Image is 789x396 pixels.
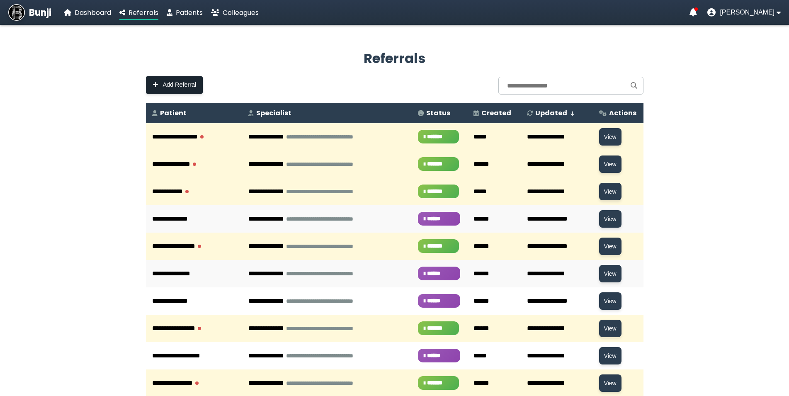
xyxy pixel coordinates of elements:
[412,103,467,123] th: Status
[720,9,774,16] span: [PERSON_NAME]
[75,8,111,17] span: Dashboard
[119,7,158,18] a: Referrals
[163,81,197,88] span: Add Referral
[599,374,621,392] button: View
[521,103,592,123] th: Updated
[8,4,25,21] img: Bunji Dental Referral Management
[146,103,242,123] th: Patient
[146,49,643,68] h2: Referrals
[211,7,259,18] a: Colleagues
[64,7,111,18] a: Dashboard
[599,320,621,337] button: View
[8,4,51,21] a: Bunji
[223,8,259,17] span: Colleagues
[599,183,621,200] button: View
[707,8,781,17] button: User menu
[599,292,621,310] button: View
[599,265,621,282] button: View
[129,8,158,17] span: Referrals
[689,8,697,17] a: Notifications
[242,103,412,123] th: Specialist
[467,103,521,123] th: Created
[29,6,51,19] span: Bunji
[599,238,621,255] button: View
[176,8,203,17] span: Patients
[593,103,643,123] th: Actions
[599,155,621,173] button: View
[599,347,621,364] button: View
[599,128,621,146] button: View
[146,76,203,94] button: Add Referral
[167,7,203,18] a: Patients
[599,210,621,228] button: View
